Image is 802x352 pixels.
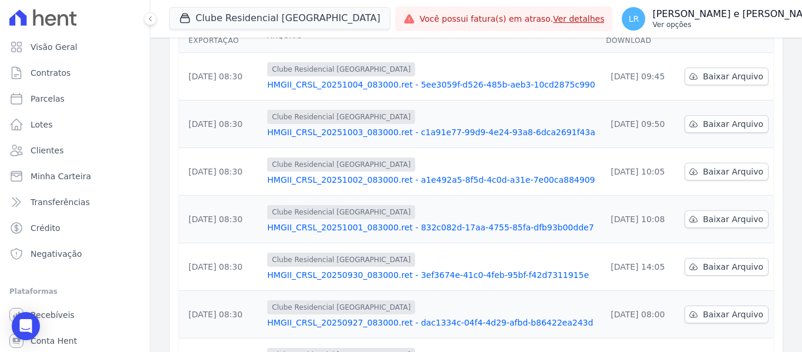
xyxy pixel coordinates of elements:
[267,269,597,281] a: HMGII_CRSL_20250930_083000.ret - 3ef3674e-41c0-4feb-95bf-f42d7311915e
[685,210,769,228] a: Baixar Arquivo
[267,174,597,186] a: HMGII_CRSL_20251002_083000.ret - a1e492a5-8f5d-4c0d-a31e-7e00ca884909
[267,79,597,90] a: HMGII_CRSL_20251004_083000.ret - 5ee3059f-d526-485b-aeb3-10cd2875c990
[31,335,77,347] span: Conta Hent
[267,253,415,267] span: Clube Residencial [GEOGRAPHIC_DATA]
[31,93,65,105] span: Parcelas
[5,61,145,85] a: Contratos
[31,222,60,234] span: Crédito
[685,115,769,133] a: Baixar Arquivo
[5,242,145,266] a: Negativação
[420,13,605,25] span: Você possui fatura(s) em atraso.
[267,222,597,233] a: HMGII_CRSL_20251001_083000.ret - 832c082d-17aa-4755-85fa-dfb93b00dde7
[685,306,769,323] a: Baixar Arquivo
[31,309,75,321] span: Recebíveis
[5,165,145,188] a: Minha Carteira
[703,309,763,320] span: Baixar Arquivo
[5,87,145,110] a: Parcelas
[267,126,597,138] a: HMGII_CRSL_20251003_083000.ret - c1a91e77-99d9-4e24-93a8-6dca2691f43a
[601,243,680,291] td: [DATE] 14:05
[31,41,77,53] span: Visão Geral
[553,14,605,24] a: Ver detalhes
[601,53,680,100] td: [DATE] 09:45
[601,291,680,338] td: [DATE] 08:00
[179,243,262,291] td: [DATE] 08:30
[685,258,769,276] a: Baixar Arquivo
[5,303,145,327] a: Recebíveis
[601,100,680,148] td: [DATE] 09:50
[179,100,262,148] td: [DATE] 08:30
[5,216,145,240] a: Crédito
[31,248,82,260] span: Negativação
[267,62,415,76] span: Clube Residencial [GEOGRAPHIC_DATA]
[703,118,763,130] span: Baixar Arquivo
[31,145,63,156] span: Clientes
[179,196,262,243] td: [DATE] 08:30
[31,67,70,79] span: Contratos
[179,148,262,196] td: [DATE] 08:30
[267,205,415,219] span: Clube Residencial [GEOGRAPHIC_DATA]
[5,190,145,214] a: Transferências
[703,71,763,82] span: Baixar Arquivo
[9,284,140,299] div: Plataformas
[703,213,763,225] span: Baixar Arquivo
[685,68,769,85] a: Baixar Arquivo
[31,119,53,130] span: Lotes
[601,196,680,243] td: [DATE] 10:08
[685,163,769,180] a: Baixar Arquivo
[179,291,262,338] td: [DATE] 08:30
[267,110,415,124] span: Clube Residencial [GEOGRAPHIC_DATA]
[31,196,90,208] span: Transferências
[179,53,262,100] td: [DATE] 08:30
[601,148,680,196] td: [DATE] 10:05
[703,261,763,273] span: Baixar Arquivo
[31,170,91,182] span: Minha Carteira
[267,157,415,172] span: Clube Residencial [GEOGRAPHIC_DATA]
[169,7,390,29] button: Clube Residencial [GEOGRAPHIC_DATA]
[12,312,40,340] div: Open Intercom Messenger
[703,166,763,177] span: Baixar Arquivo
[5,35,145,59] a: Visão Geral
[5,113,145,136] a: Lotes
[267,300,415,314] span: Clube Residencial [GEOGRAPHIC_DATA]
[267,317,597,328] a: HMGII_CRSL_20250927_083000.ret - dac1334c-04f4-4d29-afbd-b86422ea243d
[5,139,145,162] a: Clientes
[629,15,639,23] span: LR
